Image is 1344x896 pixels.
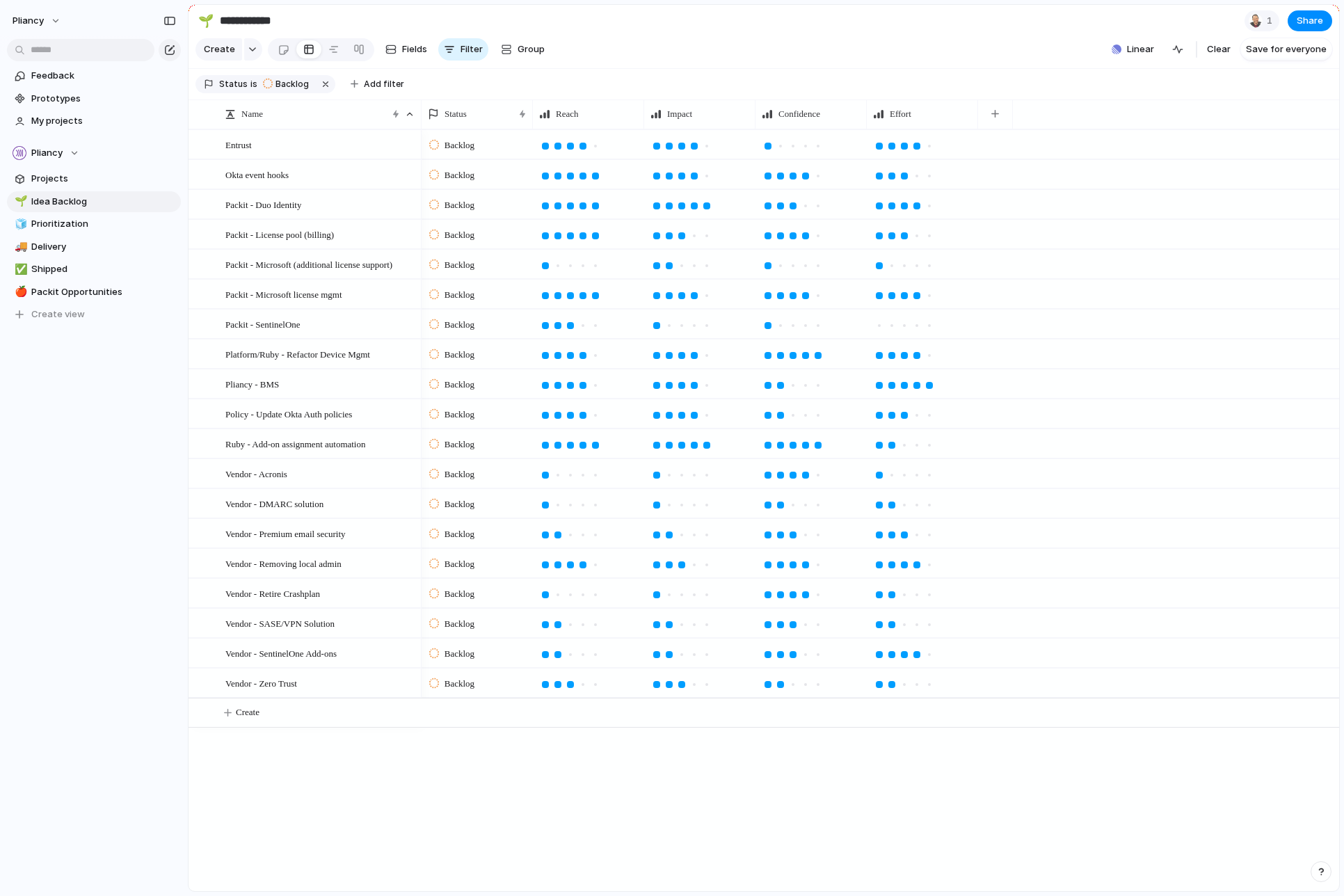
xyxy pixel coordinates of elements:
[225,286,342,302] span: Packit - Microsoft license mgmt
[13,285,26,299] button: 🍎
[225,256,392,272] span: Packit - Microsoft (additional license support)
[7,214,181,234] a: 🧊Prioritization
[7,65,181,86] a: Feedback
[15,284,24,300] div: 🍎
[1201,38,1236,61] button: Clear
[236,705,259,719] span: Create
[219,78,248,90] span: Status
[204,42,235,56] span: Create
[225,226,334,242] span: Packit - License pool (billing)
[778,107,820,121] span: Confidence
[225,645,337,661] span: Vendor - SentinelOne Add-ons
[445,617,474,631] span: Backlog
[6,10,68,32] button: Pliancy
[195,10,217,32] button: 🌱
[438,38,488,61] button: Filter
[1267,14,1277,28] span: 1
[31,114,176,128] span: My projects
[667,107,692,121] span: Impact
[259,77,317,92] button: Backlog
[7,259,181,280] a: ✅Shipped
[1127,42,1154,56] span: Linear
[225,555,342,571] span: Vendor - Removing local admin
[7,191,181,212] a: 🌱Idea Backlog
[13,217,26,231] button: 🧊
[31,69,176,83] span: Feedback
[445,228,474,242] span: Backlog
[225,495,323,511] span: Vendor - DMARC solution
[7,282,181,303] a: 🍎Packit Opportunities
[225,675,297,691] span: Vendor - Zero Trust
[445,348,474,362] span: Backlog
[31,92,176,106] span: Prototypes
[7,237,181,257] a: 🚚Delivery
[198,11,214,30] div: 🌱
[13,195,26,209] button: 🌱
[364,78,404,90] span: Add filter
[494,38,552,61] button: Group
[225,435,365,451] span: Ruby - Add-on assignment automation
[890,107,911,121] span: Effort
[518,42,545,56] span: Group
[445,318,474,332] span: Backlog
[445,288,474,302] span: Backlog
[445,677,474,691] span: Backlog
[445,587,474,601] span: Backlog
[31,172,176,186] span: Projects
[445,527,474,541] span: Backlog
[1297,14,1323,28] span: Share
[31,285,176,299] span: Packit Opportunities
[461,42,483,56] span: Filter
[31,146,63,160] span: Pliancy
[13,14,44,28] span: Pliancy
[7,111,181,131] a: My projects
[445,258,474,272] span: Backlog
[31,195,176,209] span: Idea Backlog
[13,240,26,254] button: 🚚
[445,557,474,571] span: Backlog
[1288,10,1332,31] button: Share
[1240,38,1332,61] button: Save for everyone
[31,307,85,321] span: Create view
[445,138,474,152] span: Backlog
[31,262,176,276] span: Shipped
[225,406,352,422] span: Policy - Update Okta Auth policies
[445,497,474,511] span: Backlog
[225,166,289,182] span: Okta event hooks
[250,78,257,90] span: is
[31,240,176,254] span: Delivery
[225,316,301,332] span: Packit - SentinelOne
[248,77,260,92] button: is
[225,346,370,362] span: Platform/Ruby - Refactor Device Mgmt
[445,198,474,212] span: Backlog
[1106,39,1160,60] button: Linear
[225,136,252,152] span: Entrust
[7,143,181,163] button: Pliancy
[225,465,287,481] span: Vendor - Acronis
[15,239,24,255] div: 🚚
[7,88,181,109] a: Prototypes
[380,38,433,61] button: Fields
[31,217,176,231] span: Prioritization
[1246,42,1327,56] span: Save for everyone
[225,585,320,601] span: Vendor - Retire Crashplan
[445,647,474,661] span: Backlog
[241,107,263,121] span: Name
[445,467,474,481] span: Backlog
[275,78,309,90] span: Backlog
[402,42,427,56] span: Fields
[556,107,578,121] span: Reach
[15,262,24,278] div: ✅
[15,216,24,232] div: 🧊
[225,196,301,212] span: Packit - Duo Identity
[225,615,335,631] span: Vendor - SASE/VPN Solution
[225,376,279,392] span: Pliancy - BMS
[7,304,181,325] button: Create view
[15,193,24,209] div: 🌱
[342,74,413,94] button: Add filter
